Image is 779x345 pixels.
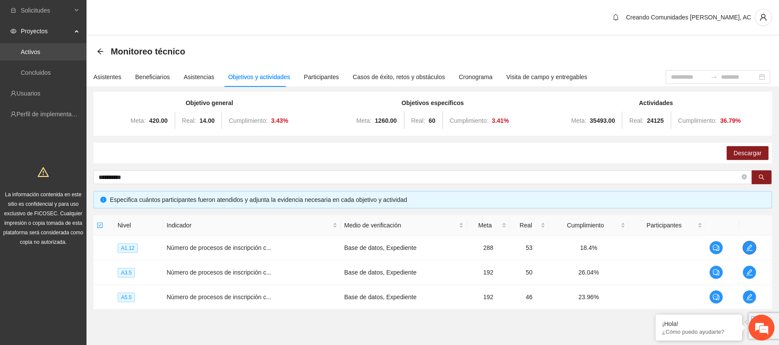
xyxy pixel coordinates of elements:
[759,174,765,181] span: search
[755,9,772,26] button: user
[97,48,104,55] div: Back
[118,293,135,302] span: A5.5
[467,285,510,310] td: 192
[709,241,723,255] button: comment
[590,117,615,124] strong: 35493.00
[629,215,706,236] th: Participantes
[3,192,83,245] span: La información contenida en este sitio es confidencial y para uso exclusivo de FICOSEC. Cualquier...
[752,170,772,184] button: search
[167,294,271,300] span: Número de procesos de inscripción c...
[356,117,372,124] span: Meta:
[135,72,170,82] div: Beneficiarios
[741,316,751,327] li: Previous Page
[709,265,723,279] button: comment
[429,117,436,124] strong: 60
[50,115,119,203] span: Estamos en línea.
[16,90,40,97] a: Usuarios
[510,285,549,310] td: 46
[678,117,717,124] span: Cumplimiento:
[114,215,163,236] th: Nivel
[118,268,135,278] span: A3.5
[734,148,762,158] span: Descargar
[549,215,629,236] th: Cumplimiento
[16,111,84,118] a: Perfil de implementadora
[93,72,122,82] div: Asistentes
[118,243,138,253] span: A1.12
[10,7,16,13] span: inbox
[271,117,289,124] strong: 3.43 %
[450,117,488,124] span: Cumplimiento:
[167,269,271,276] span: Número de procesos de inscripción c...
[341,285,467,310] td: Base de datos, Expediente
[609,14,622,21] span: bell
[741,316,751,327] button: left
[513,220,539,230] span: Real
[467,236,510,260] td: 288
[110,195,765,204] div: Especifica cuántos participantes fueron atendidos y adjunta la evidencia necesaria en cada objeti...
[709,290,723,304] button: comment
[510,260,549,285] td: 50
[411,117,426,124] span: Real:
[186,99,233,106] strong: Objetivo general
[510,215,549,236] th: Real
[142,4,163,25] div: Minimizar ventana de chat en vivo
[549,260,629,285] td: 26.04%
[639,99,673,106] strong: Actividades
[4,236,165,266] textarea: Escriba su mensaje y pulse “Intro”
[743,265,757,279] button: edit
[471,220,500,230] span: Meta
[163,215,341,236] th: Indicador
[45,44,145,55] div: Chatee con nosotros ahora
[720,117,741,124] strong: 36.79 %
[167,220,331,230] span: Indicador
[38,166,49,178] span: warning
[228,72,290,82] div: Objetivos y actividades
[742,174,747,179] span: close-circle
[353,72,445,82] div: Casos de éxito, retos y obstáculos
[552,220,619,230] span: Cumplimiento
[10,28,16,34] span: eye
[402,99,464,106] strong: Objetivos específicos
[492,117,509,124] strong: 3.41 %
[97,48,104,55] span: arrow-left
[467,260,510,285] td: 192
[341,236,467,260] td: Base de datos, Expediente
[662,320,736,327] div: ¡Hola!
[727,146,769,160] button: Descargar
[21,69,51,76] a: Concluidos
[304,72,339,82] div: Participantes
[111,45,185,58] span: Monitoreo técnico
[743,244,756,251] span: edit
[100,197,106,203] span: info-circle
[629,117,644,124] span: Real:
[549,236,629,260] td: 18.4%
[743,294,756,300] span: edit
[742,173,747,182] span: close-circle
[755,13,772,21] span: user
[184,72,215,82] div: Asistencias
[632,220,696,230] span: Participantes
[341,260,467,285] td: Base de datos, Expediente
[647,117,664,124] strong: 24125
[507,72,587,82] div: Visita de campo y entregables
[199,117,215,124] strong: 14.00
[609,10,623,24] button: bell
[149,117,168,124] strong: 420.00
[743,269,756,276] span: edit
[341,215,467,236] th: Medio de verificación
[131,117,146,124] span: Meta:
[182,117,196,124] span: Real:
[711,73,718,80] span: to
[711,73,718,80] span: swap-right
[743,241,757,255] button: edit
[510,236,549,260] td: 53
[21,22,72,40] span: Proyectos
[662,329,736,335] p: ¿Cómo puedo ayudarte?
[459,72,493,82] div: Cronograma
[626,14,751,21] span: Creando Comunidades [PERSON_NAME], AC
[21,48,40,55] a: Activos
[571,117,587,124] span: Meta:
[744,319,749,325] span: left
[21,2,72,19] span: Solicitudes
[344,220,457,230] span: Medio de verificación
